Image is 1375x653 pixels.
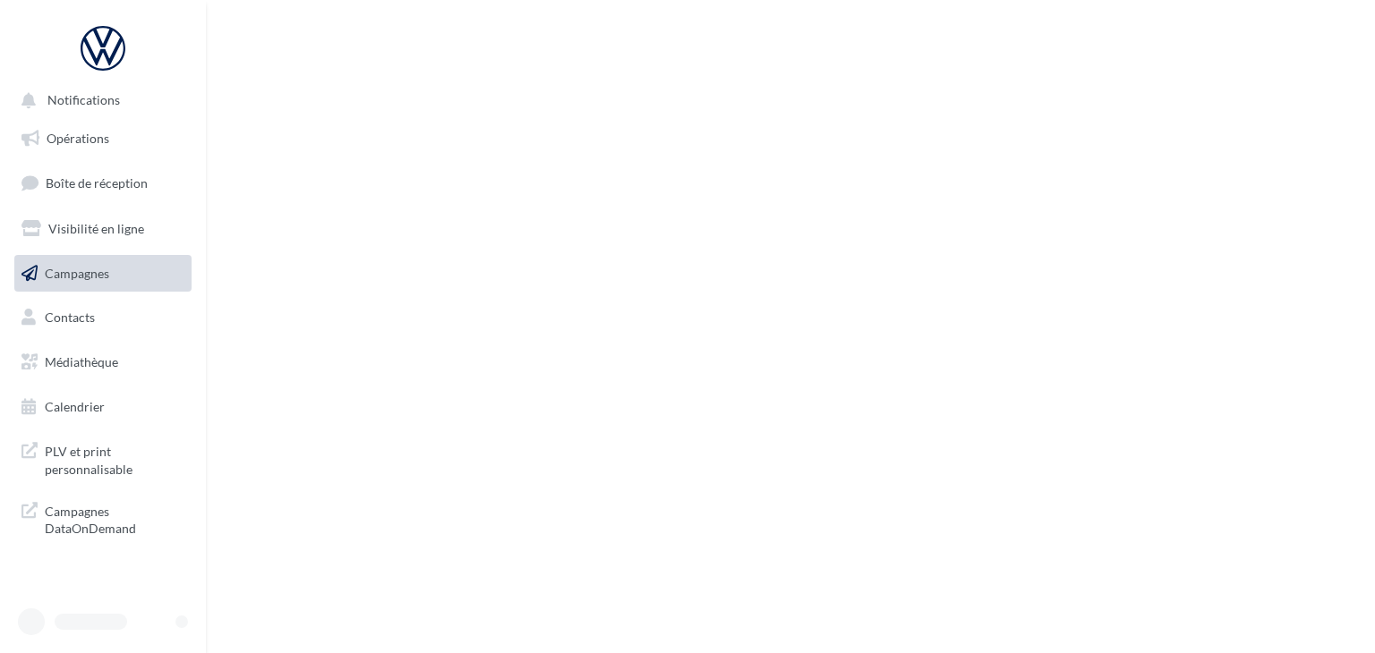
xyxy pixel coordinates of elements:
[47,131,109,146] span: Opérations
[11,164,195,202] a: Boîte de réception
[11,343,195,381] a: Médiathèque
[11,432,195,485] a: PLV et print personnalisable
[46,175,148,191] span: Boîte de réception
[45,354,118,369] span: Médiathèque
[48,221,144,236] span: Visibilité en ligne
[45,499,184,538] span: Campagnes DataOnDemand
[11,120,195,157] a: Opérations
[45,439,184,478] span: PLV et print personnalisable
[47,93,120,108] span: Notifications
[45,310,95,325] span: Contacts
[11,388,195,426] a: Calendrier
[45,265,109,280] span: Campagnes
[45,399,105,414] span: Calendrier
[11,299,195,336] a: Contacts
[11,492,195,545] a: Campagnes DataOnDemand
[11,210,195,248] a: Visibilité en ligne
[11,255,195,293] a: Campagnes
